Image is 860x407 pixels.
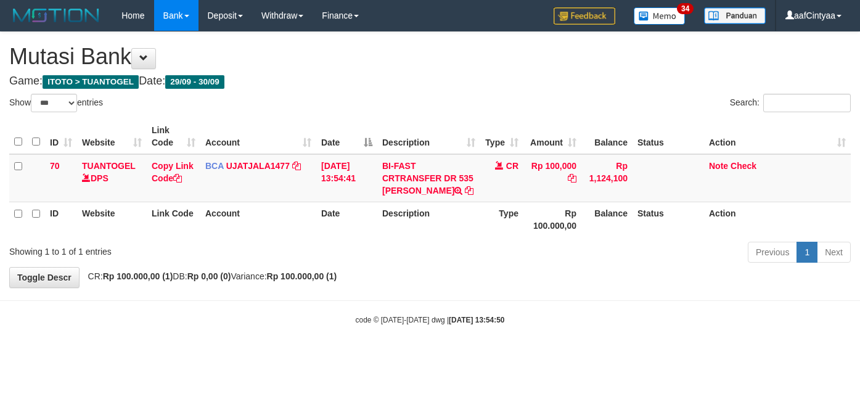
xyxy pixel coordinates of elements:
[205,161,224,171] span: BCA
[523,119,581,154] th: Amount: activate to sort column ascending
[581,154,633,202] td: Rp 1,124,100
[316,154,377,202] td: [DATE] 13:54:41
[77,202,147,237] th: Website
[316,119,377,154] th: Date: activate to sort column descending
[9,75,851,88] h4: Game: Date:
[292,161,301,171] a: Copy UJATJALA1477 to clipboard
[523,154,581,202] td: Rp 100,000
[523,202,581,237] th: Rp 100.000,00
[200,202,316,237] th: Account
[9,6,103,25] img: MOTION_logo.png
[554,7,615,25] img: Feedback.jpg
[152,161,194,183] a: Copy Link Code
[377,202,480,237] th: Description
[9,267,80,288] a: Toggle Descr
[763,94,851,112] input: Search:
[506,161,518,171] span: CR
[165,75,224,89] span: 29/09 - 30/09
[267,271,337,281] strong: Rp 100.000,00 (1)
[9,94,103,112] label: Show entries
[377,154,480,202] td: BI-FAST CRTRANSFER DR 535 [PERSON_NAME]
[200,119,316,154] th: Account: activate to sort column ascending
[633,202,704,237] th: Status
[449,316,504,324] strong: [DATE] 13:54:50
[480,202,523,237] th: Type
[82,271,337,281] span: CR: DB: Variance:
[82,161,136,171] a: TUANTOGEL
[704,7,766,24] img: panduan.png
[77,154,147,202] td: DPS
[634,7,686,25] img: Button%20Memo.svg
[465,186,473,195] a: Copy BI-FAST CRTRANSFER DR 535 HADI MABRURI to clipboard
[677,3,694,14] span: 34
[817,242,851,263] a: Next
[480,119,523,154] th: Type: activate to sort column ascending
[568,173,576,183] a: Copy Rp 100,000 to clipboard
[45,202,77,237] th: ID
[704,202,851,237] th: Action
[103,271,173,281] strong: Rp 100.000,00 (1)
[748,242,797,263] a: Previous
[377,119,480,154] th: Description: activate to sort column ascending
[316,202,377,237] th: Date
[704,119,851,154] th: Action: activate to sort column ascending
[45,119,77,154] th: ID: activate to sort column ascending
[187,271,231,281] strong: Rp 0,00 (0)
[9,44,851,69] h1: Mutasi Bank
[581,119,633,154] th: Balance
[797,242,817,263] a: 1
[731,161,756,171] a: Check
[226,161,290,171] a: UJATJALA1477
[50,161,60,171] span: 70
[9,240,349,258] div: Showing 1 to 1 of 1 entries
[581,202,633,237] th: Balance
[147,119,200,154] th: Link Code: activate to sort column ascending
[356,316,505,324] small: code © [DATE]-[DATE] dwg |
[633,119,704,154] th: Status
[31,94,77,112] select: Showentries
[77,119,147,154] th: Website: activate to sort column ascending
[147,202,200,237] th: Link Code
[730,94,851,112] label: Search:
[43,75,139,89] span: ITOTO > TUANTOGEL
[709,161,728,171] a: Note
